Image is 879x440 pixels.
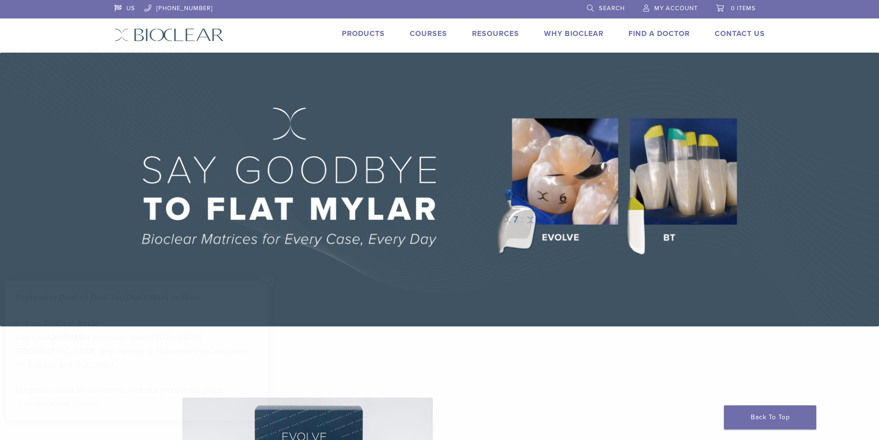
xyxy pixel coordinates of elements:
[715,29,765,38] a: Contact Us
[472,29,519,38] a: Resources
[599,5,625,12] span: Search
[342,29,385,38] a: Products
[15,318,99,328] strong: 5+2 on Refills is Back!
[114,28,224,42] img: Bioclear
[262,275,274,287] button: Close
[15,400,100,409] a: [URL][DOMAIN_NAME]
[724,405,816,429] a: Back To Top
[654,5,698,12] span: My Account
[15,383,258,411] p: Coupons cannot be combined. Visit our promotions page:
[544,29,604,38] a: Why Bioclear
[731,5,756,12] span: 0 items
[410,29,447,38] a: Courses
[15,292,200,302] strong: September Product Deal You Don’t Want to Miss!
[15,316,258,372] p: Use Code at checkout. Valid [DATE]–[DATE], [GEOGRAPHIC_DATA] only. Applies to all components, exc...
[51,332,84,342] strong: 2HAU25
[628,29,690,38] a: Find A Doctor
